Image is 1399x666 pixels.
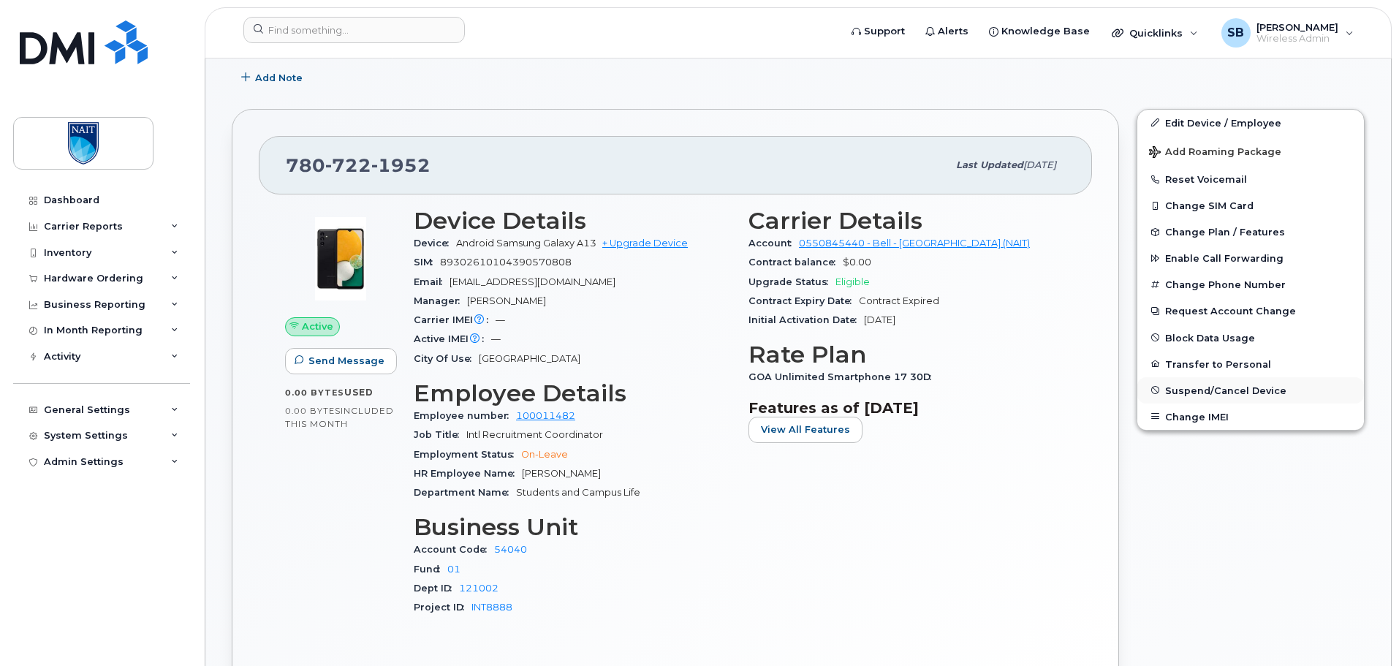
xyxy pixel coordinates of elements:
a: INT8888 [471,602,512,613]
span: [DATE] [864,314,895,325]
span: [EMAIL_ADDRESS][DOMAIN_NAME] [450,276,615,287]
span: On-Leave [521,449,568,460]
span: Fund [414,564,447,575]
span: Quicklinks [1129,27,1183,39]
span: Change Plan / Features [1165,227,1285,238]
a: 100011482 [516,410,575,421]
span: Active [302,319,333,333]
span: HR Employee Name [414,468,522,479]
span: Upgrade Status [748,276,835,287]
h3: Carrier Details [748,208,1066,234]
span: 89302610104390570808 [440,257,572,268]
span: Eligible [835,276,870,287]
span: Enable Call Forwarding [1165,253,1284,264]
span: Contract Expired [859,295,939,306]
button: Transfer to Personal [1137,351,1364,377]
input: Find something... [243,17,465,43]
a: 121002 [459,583,498,594]
a: 0550845440 - Bell - [GEOGRAPHIC_DATA] (NAIT) [799,238,1030,249]
button: Reset Voicemail [1137,166,1364,192]
span: Carrier IMEI [414,314,496,325]
span: Last updated [956,159,1023,170]
span: — [496,314,505,325]
span: Contract balance [748,257,843,268]
span: 780 [286,154,431,176]
span: Email [414,276,450,287]
span: 0.00 Bytes [285,406,341,416]
a: Edit Device / Employee [1137,110,1364,136]
span: — [491,333,501,344]
button: Suspend/Cancel Device [1137,377,1364,404]
span: Initial Activation Date [748,314,864,325]
span: Send Message [308,354,384,368]
span: View All Features [761,423,850,436]
span: Department Name [414,487,516,498]
span: Android Samsung Galaxy A13 [456,238,596,249]
button: Enable Call Forwarding [1137,245,1364,271]
span: Dept ID [414,583,459,594]
div: Sarah Badry [1211,18,1364,48]
span: Contract Expiry Date [748,295,859,306]
a: 54040 [494,544,527,555]
span: Active IMEI [414,333,491,344]
span: City Of Use [414,353,479,364]
span: [PERSON_NAME] [467,295,546,306]
button: Change Phone Number [1137,271,1364,298]
span: Add Note [255,71,303,85]
h3: Employee Details [414,380,731,406]
span: Knowledge Base [1001,24,1090,39]
span: Device [414,238,456,249]
img: image20231002-3703462-10lqu7d.jpeg [297,215,384,303]
span: Wireless Admin [1256,33,1338,45]
button: Add Roaming Package [1137,136,1364,166]
button: Add Note [232,65,315,91]
span: Support [864,24,905,39]
span: used [344,387,374,398]
span: GOA Unlimited Smartphone 17 30D [748,371,939,382]
span: 722 [325,154,371,176]
button: Request Account Change [1137,298,1364,324]
span: [GEOGRAPHIC_DATA] [479,353,580,364]
span: [PERSON_NAME] [1256,21,1338,33]
h3: Features as of [DATE] [748,399,1066,417]
a: Support [841,17,915,46]
button: View All Features [748,417,862,443]
span: Students and Campus Life [516,487,640,498]
div: Quicklinks [1102,18,1208,48]
span: Manager [414,295,467,306]
button: Change SIM Card [1137,192,1364,219]
span: [PERSON_NAME] [522,468,601,479]
a: 01 [447,564,460,575]
h3: Business Unit [414,514,731,540]
a: + Upgrade Device [602,238,688,249]
span: 0.00 Bytes [285,387,344,398]
span: Alerts [938,24,968,39]
button: Change Plan / Features [1137,219,1364,245]
span: SIM [414,257,440,268]
span: Add Roaming Package [1149,146,1281,160]
a: Alerts [915,17,979,46]
span: Employee number [414,410,516,421]
span: Account [748,238,799,249]
span: 1952 [371,154,431,176]
span: SB [1227,24,1244,42]
span: Account Code [414,544,494,555]
button: Send Message [285,348,397,374]
span: $0.00 [843,257,871,268]
h3: Device Details [414,208,731,234]
span: [DATE] [1023,159,1056,170]
span: Intl Recruitment Coordinator [466,429,603,440]
span: Project ID [414,602,471,613]
span: Suspend/Cancel Device [1165,385,1286,396]
button: Block Data Usage [1137,325,1364,351]
h3: Rate Plan [748,341,1066,368]
span: Job Title [414,429,466,440]
a: Knowledge Base [979,17,1100,46]
button: Change IMEI [1137,404,1364,430]
span: Employment Status [414,449,521,460]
